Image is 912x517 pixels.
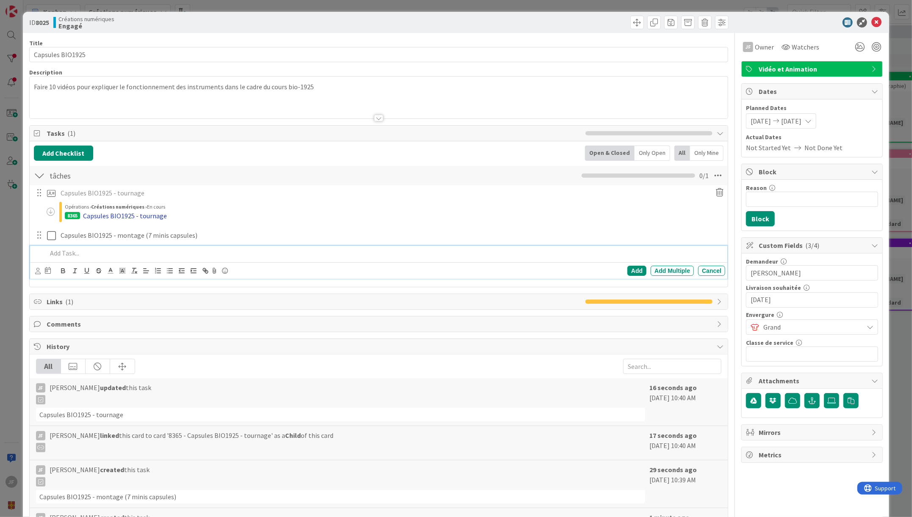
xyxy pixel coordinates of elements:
input: Search... [623,359,721,374]
b: 17 seconds ago [649,431,697,440]
label: Demandeur [746,258,778,265]
div: JF [36,431,45,440]
p: Faire 10 vidéos pour expliquer le fonctionnement des instruments dans le cadre du cours bio-1925 [34,82,724,92]
span: Dates [759,86,867,96]
label: Reason [746,184,767,192]
b: 16 seconds ago [649,383,697,392]
span: Comments [47,319,712,329]
button: Add Checklist [34,146,93,161]
div: All [36,359,61,374]
p: Capsules BIO1925 - montage (7 minis capsules) [61,231,722,240]
b: linked [100,431,119,440]
div: Add Multiple [651,266,694,276]
span: Support [18,1,39,11]
input: Add Checklist... [47,168,237,183]
label: Classe de service [746,339,793,346]
span: Not Started Yet [746,143,791,153]
span: Mirrors [759,427,867,437]
b: Engagé [58,22,114,29]
span: [PERSON_NAME] this task [50,465,150,487]
span: ID [29,17,49,27]
span: Description [29,69,62,76]
span: Links [47,297,581,307]
span: ( 3/4 ) [805,241,819,250]
span: Owner [755,42,774,52]
b: 29 seconds ago [649,465,697,474]
div: Add [627,266,646,276]
span: Grand [763,321,859,333]
div: Livraison souhaitée [746,285,878,291]
div: Capsules BIO1925 - tournage [83,211,167,221]
span: [DATE] [751,116,771,126]
span: Planned Dates [746,104,878,113]
div: [DATE] 10:39 AM [649,465,721,503]
span: 0 / 1 [699,170,709,181]
span: Watchers [792,42,819,52]
span: Vidéo et Animation [759,64,867,74]
span: [PERSON_NAME] this card to card '8365 - Capsules BIO1925 - tournage' as a of this card [50,430,333,452]
b: created [100,465,124,474]
div: Capsules BIO1925 - montage (7 minis capsules) [36,490,645,503]
span: Not Done Yet [804,143,843,153]
span: Attachments [759,376,867,386]
div: Only Open [635,146,670,161]
button: Block [746,211,775,226]
div: Capsules BIO1925 - tournage [36,408,645,421]
b: Child [285,431,301,440]
p: Capsules BIO1925 - tournage [61,188,707,198]
span: Opérations › [65,203,91,210]
div: JF [36,465,45,475]
div: JF [743,42,753,52]
span: Actual Dates [746,133,878,142]
input: type card name here... [29,47,728,62]
div: Envergure [746,312,878,318]
div: All [674,146,690,161]
div: JF [36,383,45,393]
b: Créations numériques › [91,203,147,210]
b: 8025 [36,18,49,27]
span: Tasks [47,128,581,138]
span: ( 1 ) [65,297,73,306]
span: History [47,341,712,352]
span: Créations numériques [58,16,114,22]
span: Block [759,167,867,177]
div: 8365 [65,212,80,219]
span: [PERSON_NAME] this task [50,382,151,404]
div: Only Mine [690,146,724,161]
div: Cancel [698,266,725,276]
span: [DATE] [781,116,801,126]
span: En cours [147,203,165,210]
div: Open & Closed [585,146,635,161]
span: Metrics [759,450,867,460]
span: ( 1 ) [67,129,75,137]
b: updated [100,383,126,392]
label: Title [29,39,43,47]
div: [DATE] 10:40 AM [649,430,721,456]
input: MM/DD/YYYY [751,293,873,307]
div: [DATE] 10:40 AM [649,382,721,421]
span: Custom Fields [759,240,867,250]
